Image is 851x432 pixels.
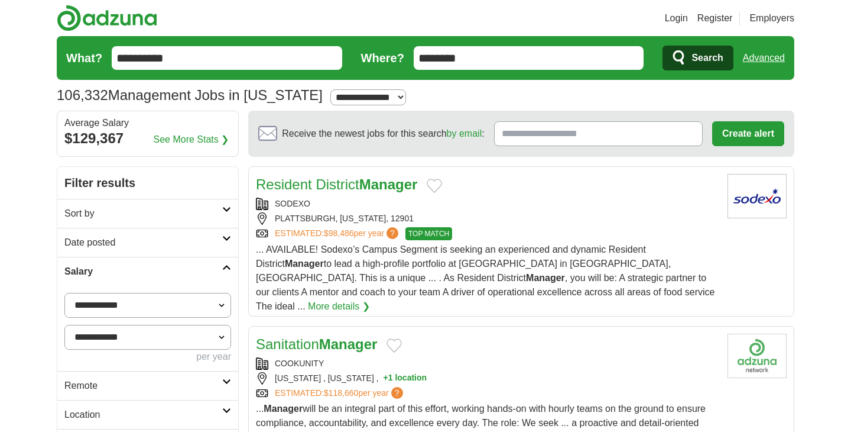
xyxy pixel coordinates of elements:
a: Advanced [743,46,785,70]
div: [US_STATE] , [US_STATE] , [256,372,718,385]
strong: Manager [526,273,565,283]
a: by email [447,128,482,138]
span: TOP MATCH [405,227,452,240]
strong: Manager [319,336,378,352]
img: Adzuna logo [57,5,157,31]
span: ? [391,387,403,399]
div: $129,367 [64,128,231,149]
strong: Manager [285,259,324,269]
strong: Manager [264,404,303,414]
button: Add to favorite jobs [427,179,442,193]
div: per year [64,350,231,364]
button: +1 location [384,372,427,385]
span: 106,332 [57,85,108,106]
span: ... AVAILABLE! Sodexo’s Campus Segment is seeking an experienced and dynamic Resident District to... [256,244,714,311]
a: Sort by [57,199,238,228]
label: Where? [361,49,404,67]
a: Login [665,11,688,25]
div: Average Salary [64,118,231,128]
a: Date posted [57,228,238,257]
h2: Date posted [64,236,222,250]
a: Resident DistrictManager [256,176,417,192]
span: ? [386,227,398,239]
a: More details ❯ [308,299,370,314]
button: Search [662,46,733,70]
h1: Management Jobs in [US_STATE] [57,87,323,103]
a: Salary [57,257,238,286]
div: COOKUNITY [256,357,718,370]
img: Company logo [727,334,787,378]
a: See More Stats ❯ [154,133,229,147]
a: SODEXO [275,199,310,208]
h2: Sort by [64,207,222,221]
h2: Filter results [57,167,238,199]
span: $118,660 [324,388,358,398]
span: + [384,372,388,385]
a: Register [697,11,733,25]
img: Sodexo logo [727,174,787,218]
span: Receive the newest jobs for this search : [282,127,484,141]
h2: Salary [64,265,222,279]
span: $98,486 [324,228,354,238]
label: What? [66,49,102,67]
a: SanitationManager [256,336,377,352]
button: Add to favorite jobs [386,338,402,353]
div: PLATTSBURGH, [US_STATE], 12901 [256,212,718,225]
span: Search [691,46,723,70]
a: Location [57,400,238,429]
a: ESTIMATED:$98,486per year? [275,227,401,240]
h2: Remote [64,379,222,393]
strong: Manager [359,176,418,192]
a: Employers [749,11,794,25]
a: Remote [57,371,238,400]
button: Create alert [712,121,784,146]
h2: Location [64,408,222,422]
a: ESTIMATED:$118,660per year? [275,387,405,399]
